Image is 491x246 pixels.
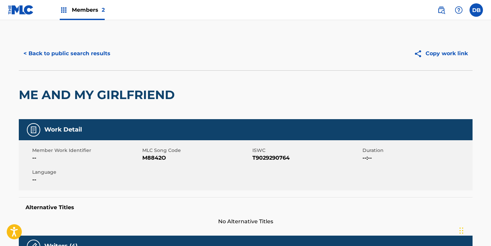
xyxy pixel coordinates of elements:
[455,6,463,14] img: help
[452,3,465,17] div: Help
[102,7,105,13] span: 2
[252,147,361,154] span: ISWC
[32,176,141,184] span: --
[470,3,483,17] div: User Menu
[362,154,471,162] span: --:--
[414,50,426,58] img: Copy work link
[409,45,473,62] button: Copy work link
[30,126,38,134] img: Work Detail
[8,5,34,15] img: MLC Logo
[44,126,82,134] h5: Work Detail
[142,154,251,162] span: M8842O
[457,214,491,246] iframe: Chat Widget
[32,169,141,176] span: Language
[19,87,178,102] h2: ME AND MY GIRLFRIEND
[472,154,491,208] iframe: Resource Center
[142,147,251,154] span: MLC Song Code
[72,6,105,14] span: Members
[19,218,473,226] span: No Alternative Titles
[32,147,141,154] span: Member Work Identifier
[26,204,466,211] h5: Alternative Titles
[362,147,471,154] span: Duration
[60,6,68,14] img: Top Rightsholders
[252,154,361,162] span: T9029290764
[19,45,115,62] button: < Back to public search results
[459,221,463,241] div: Drag
[32,154,141,162] span: --
[435,3,448,17] a: Public Search
[437,6,445,14] img: search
